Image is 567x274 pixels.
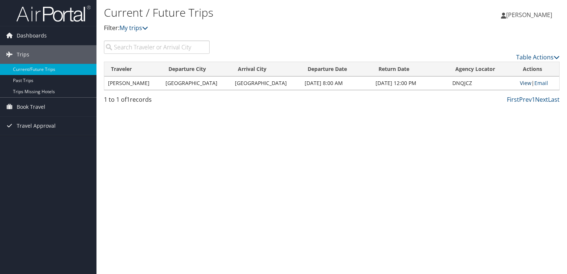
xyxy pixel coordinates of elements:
span: [PERSON_NAME] [506,11,552,19]
span: Travel Approval [17,117,56,135]
a: [PERSON_NAME] [501,4,560,26]
a: Next [535,95,548,104]
h1: Current / Future Trips [104,5,408,20]
td: [GEOGRAPHIC_DATA] [162,76,232,90]
th: Departure City: activate to sort column ascending [162,62,232,76]
th: Actions [516,62,559,76]
a: Email [534,79,548,87]
img: airportal-logo.png [16,5,91,22]
a: My trips [119,24,148,32]
span: Dashboards [17,26,47,45]
a: 1 [532,95,535,104]
span: Trips [17,45,29,64]
td: | [516,76,559,90]
input: Search Traveler or Arrival City [104,40,210,54]
a: Prev [519,95,532,104]
a: First [507,95,519,104]
td: DNQJCZ [449,76,516,90]
th: Return Date: activate to sort column ascending [372,62,449,76]
td: [GEOGRAPHIC_DATA] [231,76,301,90]
th: Traveler: activate to sort column ascending [104,62,162,76]
span: Book Travel [17,98,45,116]
a: Table Actions [516,53,560,61]
div: 1 to 1 of records [104,95,210,108]
th: Arrival City: activate to sort column ascending [231,62,301,76]
td: [DATE] 8:00 AM [301,76,372,90]
a: Last [548,95,560,104]
p: Filter: [104,23,408,33]
th: Departure Date: activate to sort column descending [301,62,372,76]
a: View [520,79,531,87]
td: [PERSON_NAME] [104,76,162,90]
th: Agency Locator: activate to sort column ascending [449,62,516,76]
td: [DATE] 12:00 PM [372,76,449,90]
span: 1 [127,95,130,104]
